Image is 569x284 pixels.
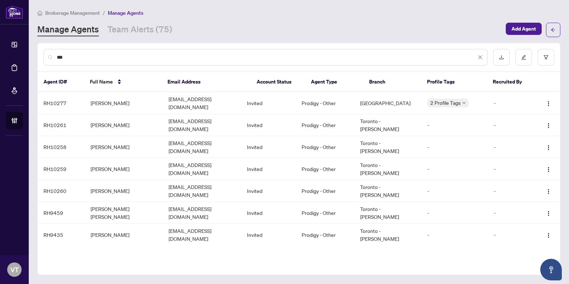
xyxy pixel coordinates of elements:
[488,114,535,136] td: -
[251,72,305,92] th: Account Status
[296,136,354,158] td: Prodigy - Other
[85,92,163,114] td: [PERSON_NAME]
[296,114,354,136] td: Prodigy - Other
[241,136,296,158] td: Invited
[241,180,296,202] td: Invited
[162,72,251,92] th: Email Address
[493,49,510,66] button: download
[37,23,99,36] a: Manage Agents
[241,92,296,114] td: Invited
[488,92,535,114] td: -
[354,158,422,180] td: Toronto - [PERSON_NAME]
[6,5,23,19] img: logo
[499,55,504,60] span: download
[422,114,488,136] td: -
[462,101,466,105] span: down
[488,136,535,158] td: -
[488,180,535,202] td: -
[354,136,422,158] td: Toronto - [PERSON_NAME]
[546,211,551,216] img: Logo
[85,224,163,246] td: [PERSON_NAME]
[85,158,163,180] td: [PERSON_NAME]
[354,202,422,224] td: Toronto - [PERSON_NAME]
[241,224,296,246] td: Invited
[430,99,461,107] span: 2 Profile Tags
[546,167,551,172] img: Logo
[163,158,241,180] td: [EMAIL_ADDRESS][DOMAIN_NAME]
[422,158,488,180] td: -
[107,23,172,36] a: Team Alerts (75)
[163,114,241,136] td: [EMAIL_ADDRESS][DOMAIN_NAME]
[488,224,535,246] td: -
[38,92,85,114] td: RH10277
[354,224,422,246] td: Toronto - [PERSON_NAME]
[546,123,551,129] img: Logo
[546,189,551,194] img: Logo
[38,72,84,92] th: Agent ID#
[521,55,526,60] span: edit
[296,180,354,202] td: Prodigy - Other
[543,229,554,240] button: Logo
[90,78,113,86] span: Full Name
[84,72,161,92] th: Full Name
[37,10,42,15] span: home
[363,72,422,92] th: Branch
[85,180,163,202] td: [PERSON_NAME]
[488,202,535,224] td: -
[422,136,488,158] td: -
[422,180,488,202] td: -
[546,145,551,150] img: Logo
[540,259,562,280] button: Open asap
[511,23,536,35] span: Add Agent
[296,92,354,114] td: Prodigy - Other
[422,224,488,246] td: -
[515,49,532,66] button: edit
[543,185,554,197] button: Logo
[305,72,363,92] th: Agent Type
[85,136,163,158] td: [PERSON_NAME]
[296,202,354,224] td: Prodigy - Other
[421,72,487,92] th: Profile Tags
[163,92,241,114] td: [EMAIL_ADDRESS][DOMAIN_NAME]
[354,180,422,202] td: Toronto - [PERSON_NAME]
[85,202,163,224] td: [PERSON_NAME] [PERSON_NAME]
[296,224,354,246] td: Prodigy - Other
[38,114,85,136] td: RH10261
[488,158,535,180] td: -
[38,180,85,202] td: RH10260
[103,9,105,17] li: /
[108,10,143,16] span: Manage Agents
[163,180,241,202] td: [EMAIL_ADDRESS][DOMAIN_NAME]
[38,158,85,180] td: RH10259
[422,202,488,224] td: -
[45,10,100,16] span: Brokerage Management
[10,265,19,275] span: VT
[538,49,554,66] button: filter
[543,163,554,175] button: Logo
[85,114,163,136] td: [PERSON_NAME]
[543,141,554,153] button: Logo
[163,136,241,158] td: [EMAIL_ADDRESS][DOMAIN_NAME]
[296,158,354,180] td: Prodigy - Other
[241,114,296,136] td: Invited
[354,114,422,136] td: Toronto - [PERSON_NAME]
[241,202,296,224] td: Invited
[546,233,551,238] img: Logo
[506,23,542,35] button: Add Agent
[478,55,483,60] span: close
[38,224,85,246] td: RH9435
[163,224,241,246] td: [EMAIL_ADDRESS][DOMAIN_NAME]
[543,207,554,218] button: Logo
[546,101,551,107] img: Logo
[38,136,85,158] td: RH10258
[543,55,549,60] span: filter
[543,119,554,131] button: Logo
[543,97,554,109] button: Logo
[241,158,296,180] td: Invited
[487,72,533,92] th: Recruited By
[551,27,556,32] span: arrow-left
[354,92,422,114] td: [GEOGRAPHIC_DATA]
[163,202,241,224] td: [EMAIL_ADDRESS][DOMAIN_NAME]
[38,202,85,224] td: RH9459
